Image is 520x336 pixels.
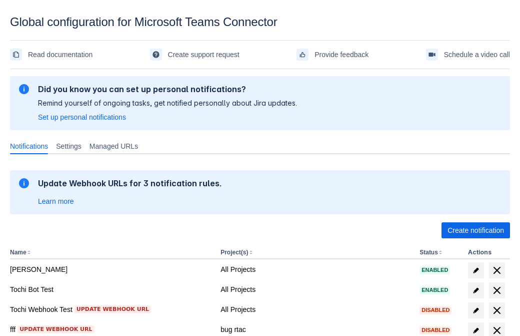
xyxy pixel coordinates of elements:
span: Enabled [419,287,450,293]
div: All Projects [220,264,411,274]
span: Create notification [447,222,504,238]
span: edit [472,326,480,334]
span: information [18,177,30,189]
span: support [152,51,160,59]
th: Actions [464,246,510,259]
span: Update webhook URL [76,305,149,313]
span: Settings [56,141,81,151]
a: Schedule a video call [426,47,510,63]
a: Set up personal notifications [38,112,126,122]
button: Project(s) [220,249,248,256]
h2: Update Webhook URLs for 3 notification rules. [38,178,222,188]
a: Create support request [150,47,239,63]
div: fff [10,324,212,334]
button: Status [419,249,438,256]
div: [PERSON_NAME] [10,264,212,274]
p: Remind yourself of ongoing tasks, get notified personally about Jira updates. [38,98,297,108]
span: Read documentation [28,47,92,63]
span: Create support request [168,47,239,63]
div: Tochi Webhook Test [10,304,212,314]
button: Name [10,249,26,256]
div: bug rtac [220,324,411,334]
span: Disabled [419,327,451,333]
span: Update webhook URL [19,325,92,333]
span: information [18,83,30,95]
h2: Did you know you can set up personal notifications? [38,84,297,94]
a: Read documentation [10,47,92,63]
span: videoCall [428,51,436,59]
span: Notifications [10,141,48,151]
div: Global configuration for Microsoft Teams Connector [10,15,510,29]
span: documentation [12,51,20,59]
button: Create notification [441,222,510,238]
span: Enabled [419,267,450,273]
span: Provide feedback [314,47,368,63]
span: Disabled [419,307,451,313]
span: delete [491,304,503,316]
span: edit [472,286,480,294]
div: All Projects [220,304,411,314]
a: Learn more [38,196,74,206]
span: Schedule a video call [444,47,510,63]
div: All Projects [220,284,411,294]
span: delete [491,264,503,276]
span: delete [491,284,503,296]
span: edit [472,306,480,314]
span: feedback [298,51,306,59]
span: edit [472,266,480,274]
div: Tochi Bot Test [10,284,212,294]
a: Provide feedback [296,47,368,63]
span: Managed URLs [89,141,138,151]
